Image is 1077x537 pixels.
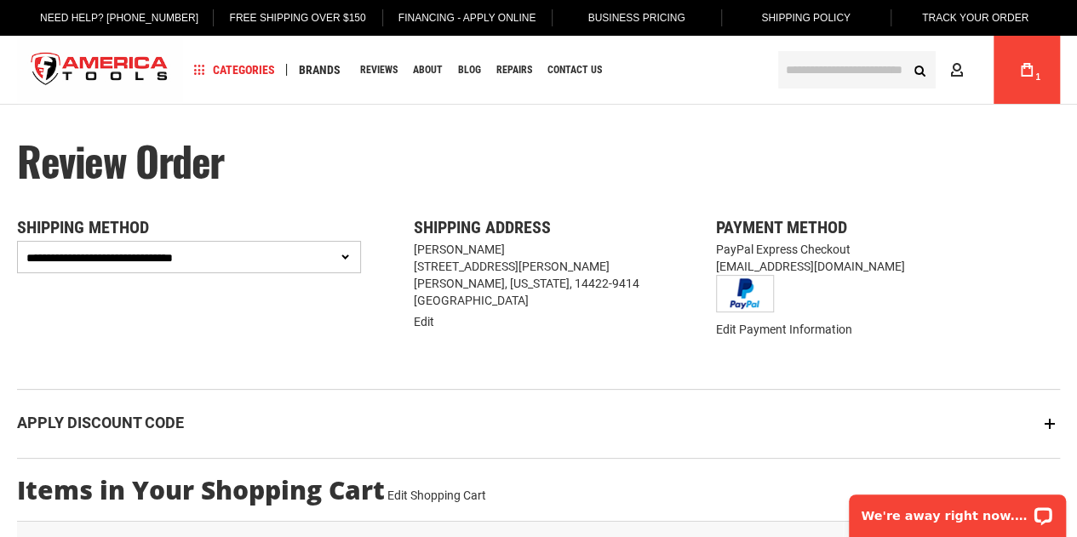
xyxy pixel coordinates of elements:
[761,12,851,24] span: Shipping Policy
[17,217,149,237] span: Shipping Method
[413,65,443,75] span: About
[387,488,486,502] a: Edit Shopping Cart
[17,38,182,102] img: America Tools
[838,483,1077,537] iframe: LiveChat chat widget
[716,323,852,336] a: Edit Payment Information
[458,65,481,75] span: Blog
[903,54,936,86] button: Search
[716,275,774,312] img: Buy now with PayPal
[17,476,385,504] strong: Items in Your Shopping Cart
[414,241,664,309] address: [PERSON_NAME] [STREET_ADDRESS][PERSON_NAME] [PERSON_NAME], [US_STATE], 14422-9414 [GEOGRAPHIC_DATA]
[17,130,224,191] span: Review Order
[414,315,434,328] a: Edit
[1011,36,1043,104] a: 1
[496,65,532,75] span: Repairs
[414,217,551,237] span: Shipping Address
[17,241,1060,317] div: PayPal Express Checkout [EMAIL_ADDRESS][DOMAIN_NAME]
[540,59,610,82] a: Contact Us
[291,59,348,82] a: Brands
[450,59,489,82] a: Blog
[193,64,275,76] span: Categories
[547,65,602,75] span: Contact Us
[716,217,847,237] span: Payment Method
[360,65,398,75] span: Reviews
[352,59,405,82] a: Reviews
[405,59,450,82] a: About
[17,38,182,102] a: store logo
[17,414,184,431] strong: Apply Discount Code
[186,59,283,82] a: Categories
[299,64,341,76] span: Brands
[489,59,540,82] a: Repairs
[1035,72,1040,82] span: 1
